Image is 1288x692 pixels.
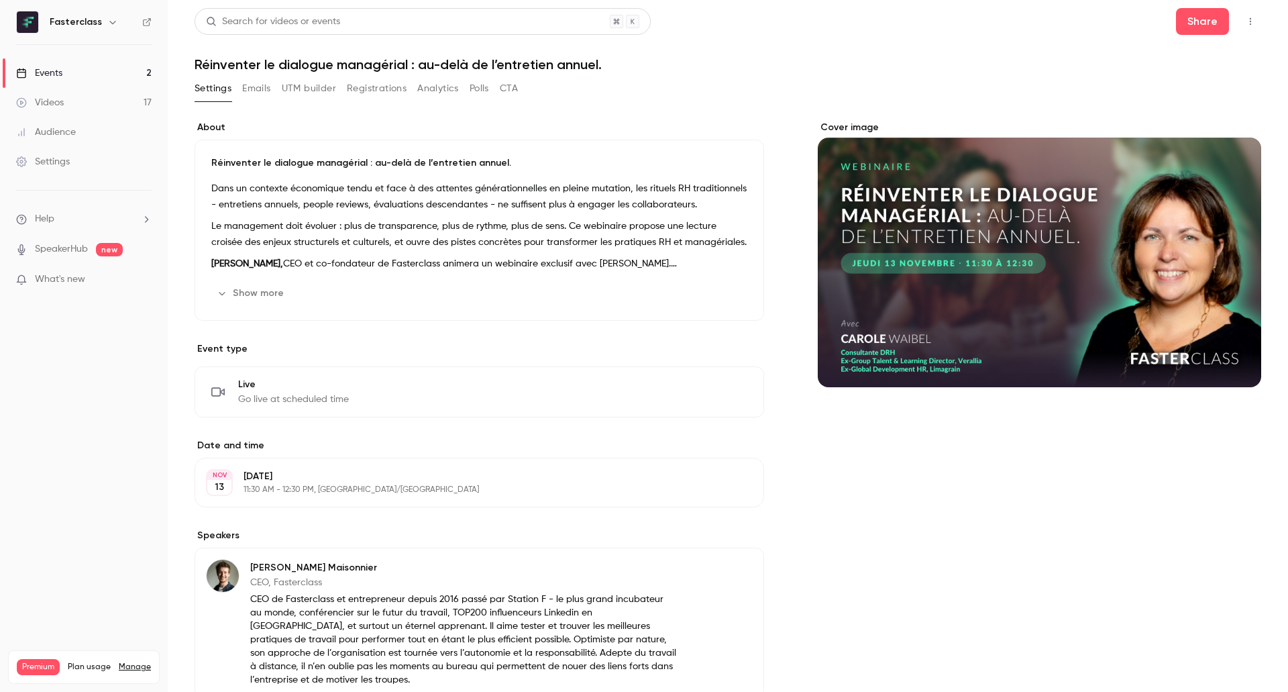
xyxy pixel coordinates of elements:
[206,15,340,29] div: Search for videos or events
[417,78,459,99] button: Analytics
[242,78,270,99] button: Emails
[195,529,764,542] label: Speakers
[250,561,677,575] p: [PERSON_NAME] Maisonnier
[68,662,111,673] span: Plan usage
[17,11,38,33] img: Fasterclass
[16,126,76,139] div: Audience
[500,78,518,99] button: CTA
[195,439,764,452] label: Date and time
[244,470,693,483] p: [DATE]
[250,593,677,687] p: CEO de Fasterclass et entrepreneur depuis 2016 passé par Station F - le plus grand incubateur au ...
[211,283,292,304] button: Show more
[282,78,336,99] button: UTM builder
[50,15,102,29] h6: Fasterclass
[195,121,764,134] label: About
[16,96,64,109] div: Videos
[119,662,151,673] a: Manage
[211,181,747,213] p: Dans un contexte économique tendu et face à des attentes générationnelles en pleine mutation, les...
[207,471,231,480] div: NOV
[211,256,747,272] p: CEO et co-fondateur de Fasterclass animera un webinaire exclusif avec [PERSON_NAME].
[35,212,54,226] span: Help
[211,156,747,170] p: Réinventer le dialogue managérial : au-delà de l’entretien annuel.
[195,56,1261,72] h1: Réinventer le dialogue managérial : au-delà de l’entretien annuel.
[195,78,231,99] button: Settings
[136,274,152,286] iframe: Noticeable Trigger
[244,485,693,495] p: 11:30 AM - 12:30 PM, [GEOGRAPHIC_DATA]/[GEOGRAPHIC_DATA]
[207,560,239,592] img: Raphael Maisonnier
[35,273,85,287] span: What's new
[250,576,677,589] p: CEO, Fasterclass
[1176,8,1229,35] button: Share
[347,78,407,99] button: Registrations
[35,242,88,256] a: SpeakerHub
[17,659,60,675] span: Premium
[211,218,747,250] p: Le management doit évoluer : plus de transparence, plus de rythme, plus de sens. Ce webinaire pro...
[238,378,349,391] span: Live
[16,212,152,226] li: help-dropdown-opener
[211,259,283,268] strong: [PERSON_NAME],
[195,342,764,356] p: Event type
[96,243,123,256] span: new
[16,66,62,80] div: Events
[238,393,349,406] span: Go live at scheduled time
[215,481,224,494] p: 13
[818,121,1261,134] label: Cover image
[16,155,70,168] div: Settings
[818,121,1261,387] section: Cover image
[470,78,489,99] button: Polls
